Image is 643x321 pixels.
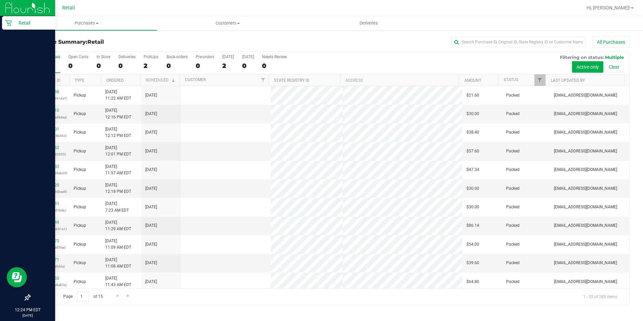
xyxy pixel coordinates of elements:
[340,74,459,86] th: Address
[145,204,157,210] span: [DATE]
[68,55,88,59] div: Open Carts
[87,39,104,45] span: Retail
[75,78,84,83] a: Type
[466,92,479,99] span: $21.60
[222,55,234,59] div: [DATE]
[554,148,617,154] span: [EMAIL_ADDRESS][DOMAIN_NAME]
[466,185,479,192] span: $30.00
[105,145,131,157] span: [DATE] 12:01 PM EDT
[123,291,133,300] a: Go to the last page
[464,78,481,83] a: Amount
[58,291,108,302] span: Page of 15
[196,62,214,70] div: 0
[554,129,617,136] span: [EMAIL_ADDRESS][DOMAIN_NAME]
[68,62,88,70] div: 0
[145,279,157,285] span: [DATE]
[145,241,157,248] span: [DATE]
[466,222,479,229] span: $86.14
[506,260,520,266] span: Packed
[298,16,439,30] a: Deliveries
[506,129,520,136] span: Packed
[551,78,585,83] a: Last Updated By
[262,62,287,70] div: 0
[242,62,254,70] div: 0
[506,185,520,192] span: Packed
[466,111,479,117] span: $30.00
[105,219,131,232] span: [DATE] 11:29 AM EDT
[145,129,157,136] span: [DATE]
[145,167,157,173] span: [DATE]
[506,167,520,173] span: Packed
[572,61,603,73] button: Active only
[534,74,545,86] a: Filter
[16,20,157,26] span: Purchases
[506,148,520,154] span: Packed
[554,241,617,248] span: [EMAIL_ADDRESS][DOMAIN_NAME]
[5,20,12,26] inline-svg: Retail
[74,241,86,248] span: Pickup
[74,204,86,210] span: Pickup
[74,129,86,136] span: Pickup
[466,241,479,248] span: $54.00
[105,164,131,176] span: [DATE] 11:57 AM EDT
[105,238,131,251] span: [DATE] 11:09 AM EDT
[34,170,66,176] p: (5c7a96b36639eb05)
[77,291,89,302] input: 1
[605,55,624,60] span: Multiple
[145,111,157,117] span: [DATE]
[466,260,479,266] span: $39.60
[145,185,157,192] span: [DATE]
[451,37,586,47] input: Search Purchase ID, Original ID, State Registry ID or Customer Name...
[118,55,136,59] div: Deliveries
[105,182,131,195] span: [DATE] 12:18 PM EDT
[506,279,520,285] span: Packed
[7,267,27,287] iframe: Resource center
[145,260,157,266] span: [DATE]
[106,78,124,83] a: Ordered
[144,55,158,59] div: PickUps
[587,5,630,10] span: Hi, [PERSON_NAME]!
[34,133,66,139] p: (97a42c2f8886b062)
[222,62,234,70] div: 2
[185,77,206,82] a: Customer
[506,241,520,248] span: Packed
[554,111,617,117] span: [EMAIL_ADDRESS][DOMAIN_NAME]
[145,148,157,154] span: [DATE]
[145,92,157,99] span: [DATE]
[593,36,630,48] button: All Purchases
[3,313,52,318] p: [DATE]
[506,111,520,117] span: Packed
[105,275,131,288] span: [DATE] 11:43 AM EDT
[578,291,622,301] span: 1 - 20 of 285 items
[74,111,86,117] span: Pickup
[146,78,176,82] a: Scheduled
[34,188,66,195] p: (88dec333308dbae8)
[113,291,122,300] a: Go to the next page
[105,89,131,102] span: [DATE] 11:22 AM EDT
[74,185,86,192] span: Pickup
[105,107,131,120] span: [DATE] 12:16 PM EDT
[262,55,287,59] div: Needs Review
[554,260,617,266] span: [EMAIL_ADDRESS][DOMAIN_NAME]
[157,20,298,26] span: Customers
[560,55,604,60] span: Filtering on status:
[34,207,66,214] p: (52e3997fb10f764b)
[30,39,230,45] h3: Purchase Summary:
[145,222,157,229] span: [DATE]
[34,226,66,232] p: (eb91c0050ee691e1)
[105,126,131,139] span: [DATE] 12:12 PM EDT
[118,62,136,70] div: 0
[506,92,520,99] span: Packed
[34,114,66,120] p: (2084733a9ced8dea)
[506,222,520,229] span: Packed
[16,16,157,30] a: Purchases
[466,279,479,285] span: $64.80
[105,257,131,270] span: [DATE] 11:08 AM EDT
[166,55,188,59] div: Back-orders
[144,62,158,70] div: 2
[196,55,214,59] div: Pre-orders
[74,279,86,285] span: Pickup
[554,279,617,285] span: [EMAIL_ADDRESS][DOMAIN_NAME]
[504,77,518,82] a: Status
[34,151,66,157] p: (57db15ff94a92653)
